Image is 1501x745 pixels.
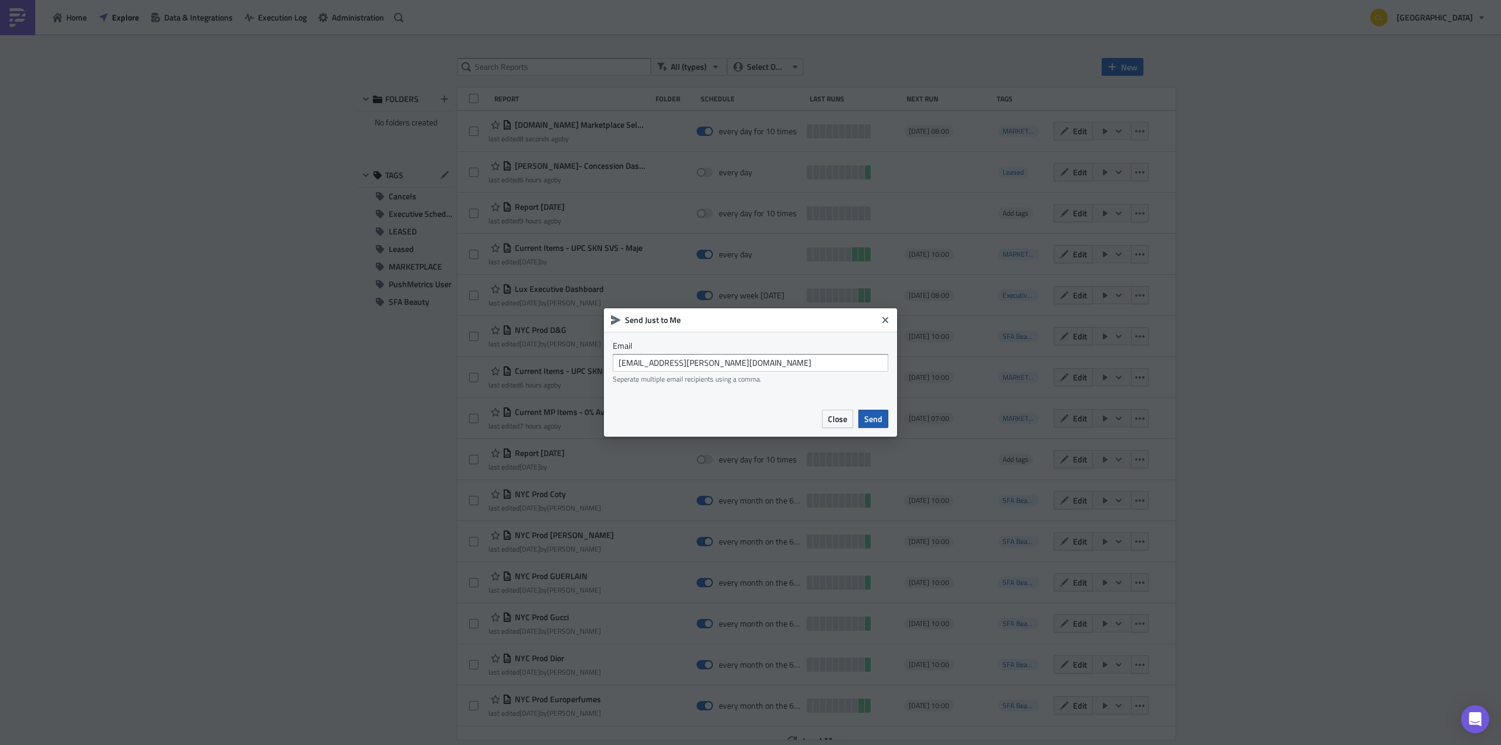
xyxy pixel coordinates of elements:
button: Close [877,311,894,329]
label: Email [613,341,888,351]
h6: Send Just to Me [625,315,877,325]
div: Open Intercom Messenger [1461,705,1489,733]
button: Send [858,410,888,428]
span: Send [864,413,882,425]
span: Close [828,413,847,425]
div: Seperate multiple email recipients using a comma. [613,375,888,383]
button: Close [822,410,853,428]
